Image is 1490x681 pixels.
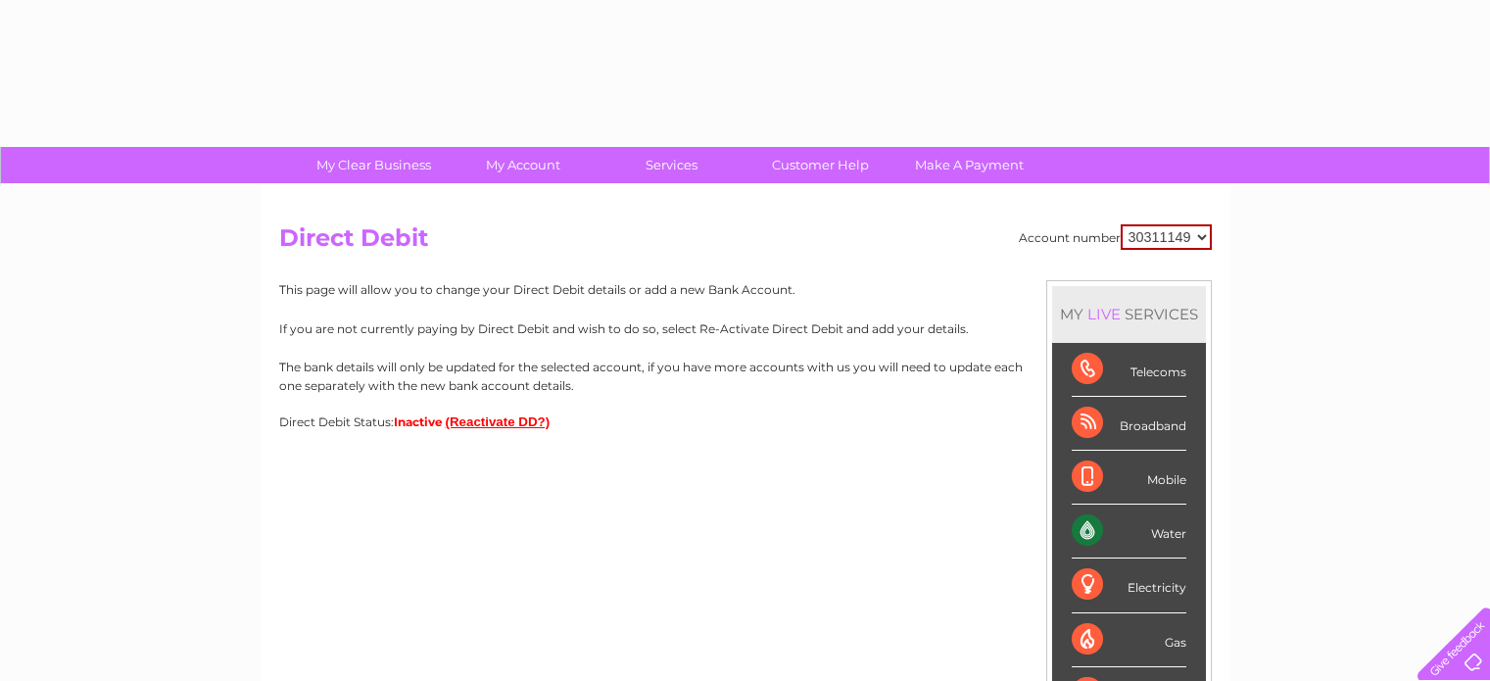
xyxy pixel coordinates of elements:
[446,414,551,429] button: (Reactivate DD?)
[1072,613,1186,667] div: Gas
[889,147,1050,183] a: Make A Payment
[1072,451,1186,505] div: Mobile
[279,414,1212,429] div: Direct Debit Status:
[1052,286,1206,342] div: MY SERVICES
[279,280,1212,299] p: This page will allow you to change your Direct Debit details or add a new Bank Account.
[591,147,752,183] a: Services
[1072,343,1186,397] div: Telecoms
[279,224,1212,262] h2: Direct Debit
[740,147,901,183] a: Customer Help
[1019,224,1212,250] div: Account number
[279,358,1212,395] p: The bank details will only be updated for the selected account, if you have more accounts with us...
[394,414,443,429] span: Inactive
[279,319,1212,338] p: If you are not currently paying by Direct Debit and wish to do so, select Re-Activate Direct Debi...
[1072,397,1186,451] div: Broadband
[1072,505,1186,559] div: Water
[1072,559,1186,612] div: Electricity
[1083,305,1125,323] div: LIVE
[293,147,455,183] a: My Clear Business
[442,147,603,183] a: My Account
